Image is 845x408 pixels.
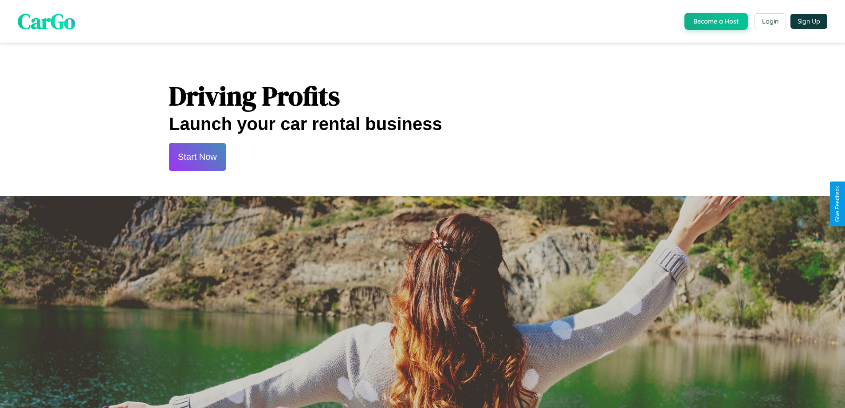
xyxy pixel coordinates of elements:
span: CarGo [18,7,75,36]
div: Give Feedback [834,186,841,222]
h1: Driving Profits [169,78,676,114]
h2: Launch your car rental business [169,114,676,134]
button: Login [755,13,786,29]
button: Sign Up [790,14,827,29]
button: Start Now [169,143,226,171]
button: Become a Host [684,13,748,30]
